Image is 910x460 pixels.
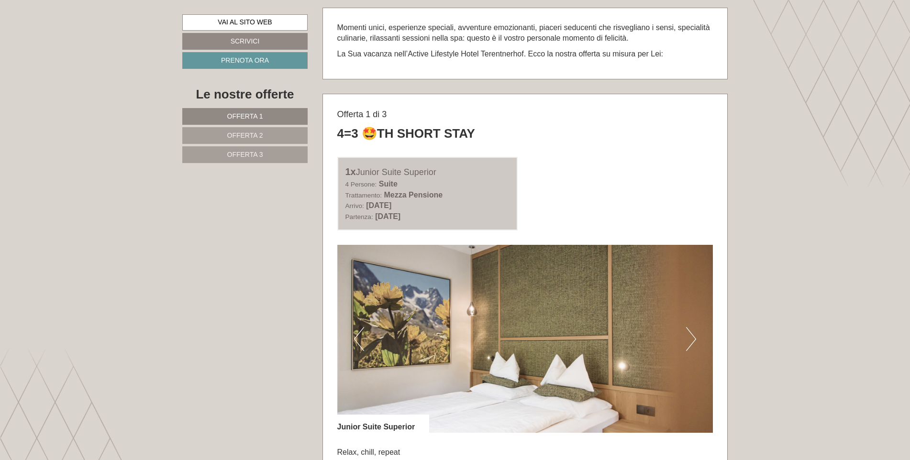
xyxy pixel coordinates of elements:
[337,415,430,433] div: Junior Suite Superior
[366,201,391,209] b: [DATE]
[345,166,356,177] b: 1x
[384,191,443,199] b: Mezza Pensione
[345,213,373,220] small: Partenza:
[345,192,382,199] small: Trattamento:
[227,151,263,158] span: Offerta 3
[379,180,398,188] b: Suite
[227,131,263,139] span: Offerta 2
[337,110,387,119] span: Offerta 1 di 3
[182,52,308,69] a: Prenota ora
[182,14,308,31] a: Vai al sito web
[337,245,713,433] img: image
[375,212,400,220] b: [DATE]
[345,202,364,209] small: Arrivo:
[686,327,696,351] button: Next
[182,33,308,50] a: Scrivici
[337,22,713,44] p: Momenti unici, esperienze speciali, avventure emozionanti, piaceri seducenti che risvegliano i se...
[337,49,713,60] p: La Sua vacanza nell’Active Lifestyle Hotel Terentnerhof. Ecco la nostra offerta su misura per Lei:
[354,327,364,351] button: Previous
[345,181,377,188] small: 4 Persone:
[345,165,510,179] div: Junior Suite Superior
[227,112,263,120] span: Offerta 1
[337,125,475,142] div: 4=3 🤩TH Short Stay
[182,86,308,103] div: Le nostre offerte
